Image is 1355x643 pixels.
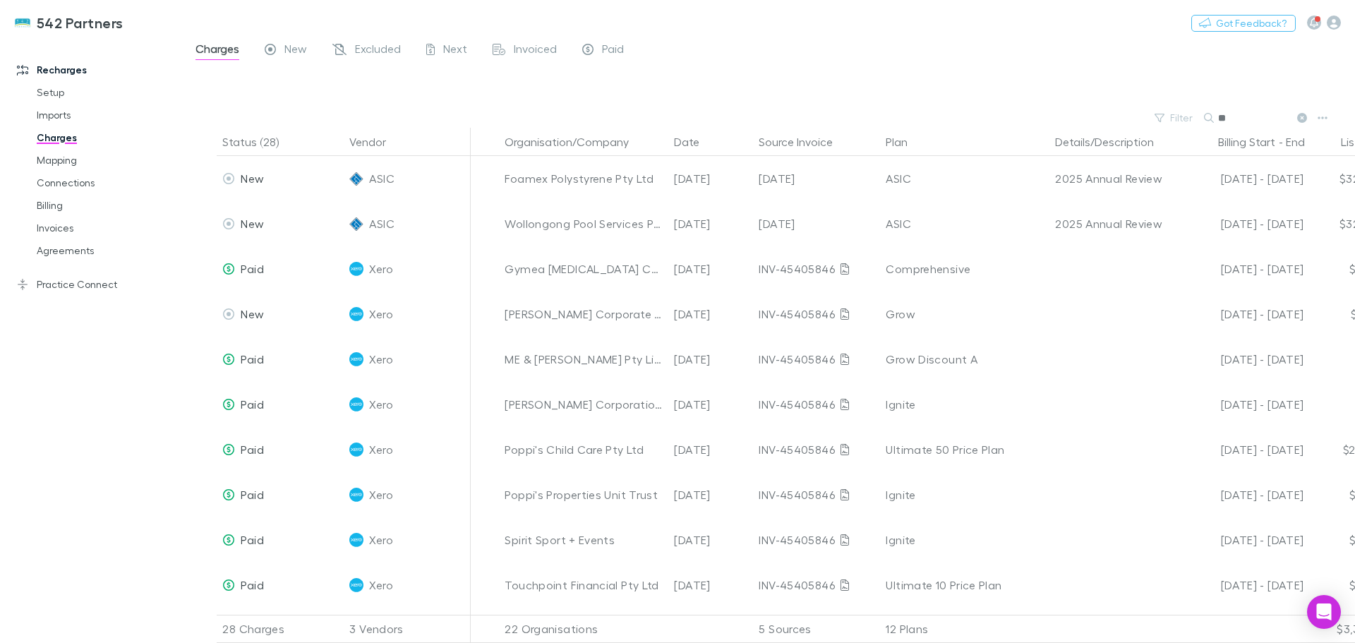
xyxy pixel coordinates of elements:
div: [DATE] [668,563,753,608]
div: INV-45405846 [759,337,874,382]
div: 2025 Annual Review [1055,156,1171,201]
div: [DATE] - [DATE] [1182,156,1303,201]
div: 28 Charges [217,615,344,643]
div: [DATE] [759,201,874,246]
div: Ultimate 10 Price Plan [886,563,1044,608]
span: Xero [369,472,392,517]
span: Xero [369,292,392,337]
span: Invoiced [514,42,557,60]
button: Organisation/Company [505,128,646,156]
div: [DATE] - [DATE] [1182,563,1303,608]
span: Xero [369,246,392,292]
div: Comprehensive [886,246,1044,292]
img: Xero's Logo [349,443,363,457]
div: [DATE] [668,517,753,563]
span: Next [443,42,467,60]
div: Spirit Sport + Events [505,517,663,563]
span: Charges [195,42,239,60]
button: Details/Description [1055,128,1171,156]
span: Paid [241,352,263,366]
div: [DATE] [668,472,753,517]
div: [DATE] - [DATE] [1182,517,1303,563]
div: Touchpoint Financial Pty Ltd [505,563,663,608]
div: [DATE] [668,246,753,292]
div: 2025 Annual Review [1055,201,1171,246]
button: Billing Start [1218,128,1275,156]
span: New [241,172,264,185]
a: Practice Connect [3,273,191,296]
button: Filter [1148,109,1201,126]
div: 3 Vendors [344,615,471,643]
span: Paid [241,443,263,456]
div: Ignite [886,382,1044,427]
span: Paid [241,488,263,501]
button: Source Invoice [759,128,850,156]
div: Poppi's Properties Unit Trust [505,472,663,517]
span: Paid [241,262,263,275]
a: Billing [23,194,191,217]
button: End [1286,128,1305,156]
a: Recharges [3,59,191,81]
span: Paid [241,533,263,546]
div: Wollongong Pool Services Pty Ltd [505,201,663,246]
img: Xero's Logo [349,578,363,592]
button: Vendor [349,128,403,156]
img: ASIC's Logo [349,172,363,186]
div: [DATE] [668,382,753,427]
div: [DATE] [759,156,874,201]
a: Charges [23,126,191,149]
img: ASIC's Logo [349,217,363,231]
span: Paid [602,42,624,60]
span: Paid [241,578,263,591]
div: Ultimate 50 Price Plan [886,427,1044,472]
div: [DATE] - [DATE] [1182,427,1303,472]
div: [PERSON_NAME] Corporation Unit Trust [505,382,663,427]
img: Xero's Logo [349,307,363,321]
a: 542 Partners [6,6,132,40]
div: INV-45405846 [759,517,874,563]
span: ASIC [369,201,394,246]
div: [DATE] - [DATE] [1182,246,1303,292]
span: ASIC [369,156,394,201]
div: [DATE] [668,201,753,246]
span: New [284,42,307,60]
div: INV-45405846 [759,292,874,337]
img: 542 Partners's Logo [14,14,31,31]
button: Date [674,128,716,156]
button: Status (28) [222,128,296,156]
div: INV-45405846 [759,382,874,427]
span: Xero [369,563,392,608]
img: Xero's Logo [349,352,363,366]
div: [DATE] [668,337,753,382]
div: Foamex Polystyrene Pty Ltd [505,156,663,201]
div: 22 Organisations [499,615,668,643]
span: Paid [241,397,263,411]
span: Excluded [355,42,401,60]
a: Setup [23,81,191,104]
div: [DATE] - [DATE] [1182,382,1303,427]
a: Imports [23,104,191,126]
div: Grow Discount A [886,337,1044,382]
div: Gymea [MEDICAL_DATA] Centre Pty Ltd [505,246,663,292]
div: Poppi's Child Care Pty Ltd [505,427,663,472]
span: Xero [369,427,392,472]
img: Xero's Logo [349,262,363,276]
span: New [241,217,264,230]
div: [DATE] [668,427,753,472]
button: Got Feedback? [1191,15,1296,32]
div: ASIC [886,201,1044,246]
div: [DATE] - [DATE] [1182,337,1303,382]
a: Invoices [23,217,191,239]
div: INV-45405846 [759,563,874,608]
img: Xero's Logo [349,488,363,502]
div: INV-45405846 [759,246,874,292]
div: Open Intercom Messenger [1307,595,1341,629]
span: Xero [369,517,392,563]
a: Agreements [23,239,191,262]
img: Xero's Logo [349,397,363,411]
div: ME & [PERSON_NAME] Pty Limited [505,337,663,382]
a: Mapping [23,149,191,172]
div: [DATE] - [DATE] [1182,201,1303,246]
a: Connections [23,172,191,194]
div: INV-45405846 [759,427,874,472]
